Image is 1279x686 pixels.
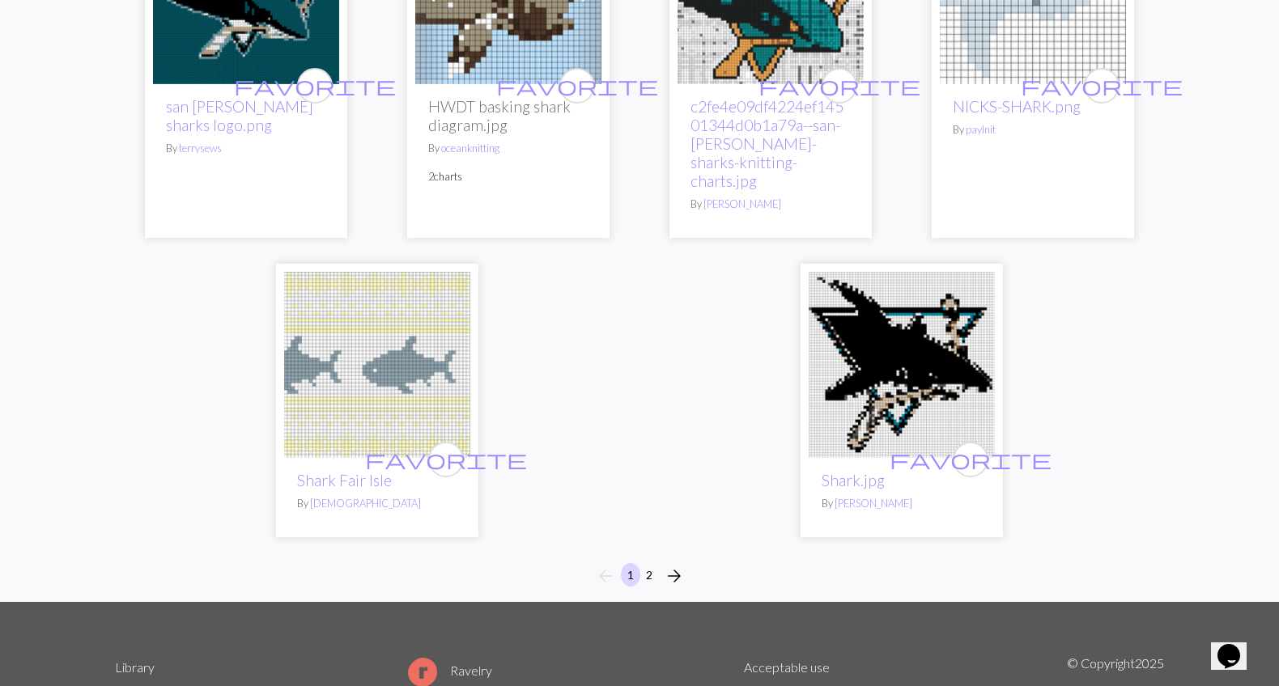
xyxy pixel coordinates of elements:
span: favorite [1021,73,1183,98]
nav: Page navigation [589,563,690,589]
a: oceanknitting [441,142,499,155]
a: san [PERSON_NAME] sharks logo.png [166,97,313,134]
a: Acceptable use [744,659,830,675]
span: favorite [758,73,920,98]
img: Shark.jpg [809,272,995,458]
i: favourite [758,70,920,102]
i: Next [665,566,684,586]
a: Shark Fair Isle [284,355,470,371]
a: Shark.jpg [809,355,995,371]
button: favourite [953,442,988,477]
a: [PERSON_NAME] [835,497,912,510]
a: Shark Fair Isle [297,471,392,489]
a: c2fe4e09df4224ef14501344d0b1a79a--san-[PERSON_NAME]-sharks-knitting-charts.jpg [690,97,843,190]
button: favourite [559,68,595,104]
i: favourite [365,443,527,476]
a: [PERSON_NAME] [703,197,781,210]
iframe: chat widget [1211,621,1263,670]
button: favourite [1084,68,1120,104]
p: 2 charts [428,169,589,184]
i: favourite [1021,70,1183,102]
p: By [428,141,589,156]
a: [DEMOGRAPHIC_DATA] [310,497,421,510]
p: By [166,141,326,156]
p: By [297,496,457,511]
span: arrow_forward [665,565,684,587]
i: favourite [496,70,658,102]
a: paylnit [966,123,996,136]
button: favourite [822,68,857,104]
i: favourite [234,70,396,102]
span: favorite [365,447,527,472]
span: favorite [496,73,658,98]
span: favorite [890,447,1052,472]
a: Shark.jpg [822,471,885,489]
img: Shark Fair Isle [284,272,470,458]
button: Next [658,563,690,589]
p: By [822,496,982,511]
p: By [953,122,1113,138]
button: favourite [297,68,333,104]
h2: HWDT basking shark diagram.jpg [428,97,589,134]
a: NICKS-SHARK.png [953,97,1081,116]
button: favourite [428,442,464,477]
a: Ravelry [408,663,492,678]
button: 2 [639,563,659,586]
span: favorite [234,73,396,98]
i: favourite [890,443,1052,476]
a: terrysews [179,142,222,155]
a: Library [115,659,155,675]
button: 1 [621,563,640,586]
p: By [690,197,851,212]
